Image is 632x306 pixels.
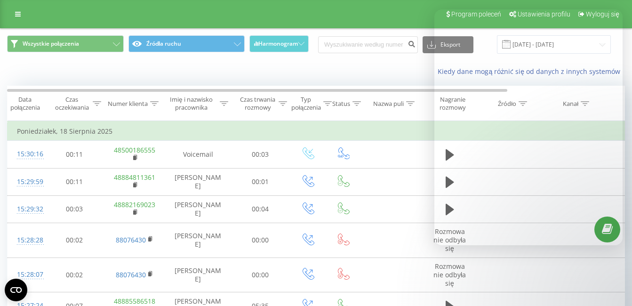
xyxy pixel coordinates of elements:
a: 88076430 [116,235,146,244]
a: 48882169023 [114,200,155,209]
td: 00:01 [231,168,290,195]
td: [PERSON_NAME] [165,168,231,195]
td: 00:03 [45,195,104,223]
div: Nazwa puli [373,100,404,108]
div: 15:29:32 [17,200,36,218]
div: Data połączenia [8,96,42,112]
div: 15:30:16 [17,145,36,163]
span: Wszystkie połączenia [23,40,79,48]
span: Harmonogram [258,40,298,47]
td: 00:00 [231,223,290,258]
a: 48885586518 [114,297,155,306]
button: Open CMP widget [5,279,27,301]
td: 00:11 [45,141,104,168]
td: 00:02 [45,223,104,258]
td: 00:00 [231,258,290,292]
input: Wyszukiwanie według numeru [318,36,418,53]
button: Wszystkie połączenia [7,35,124,52]
span: Rozmowa nie odbyła się [433,227,466,253]
div: 15:28:07 [17,266,36,284]
div: Typ połączenia [291,96,321,112]
button: Eksport [423,36,473,53]
div: Czas oczekiwania [53,96,90,112]
div: Czas trwania rozmowy [239,96,276,112]
span: Rozmowa nie odbyła się [433,262,466,288]
td: 00:03 [231,141,290,168]
td: 00:04 [231,195,290,223]
div: 15:29:59 [17,173,36,191]
button: Źródła ruchu [128,35,245,52]
td: 00:11 [45,168,104,195]
div: Nagranie rozmowy [430,96,475,112]
div: Imię i nazwisko pracownika [165,96,218,112]
div: Numer klienta [108,100,148,108]
a: 88076430 [116,270,146,279]
td: 00:02 [45,258,104,292]
td: Voicemail [165,141,231,168]
iframe: Intercom live chat [600,253,623,275]
td: [PERSON_NAME] [165,195,231,223]
div: Status [332,100,350,108]
td: [PERSON_NAME] [165,223,231,258]
iframe: Intercom live chat [434,9,623,245]
button: Harmonogram [249,35,309,52]
td: [PERSON_NAME] [165,258,231,292]
a: 48500186555 [114,145,155,154]
div: 15:28:28 [17,231,36,250]
a: 48884811361 [114,173,155,182]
